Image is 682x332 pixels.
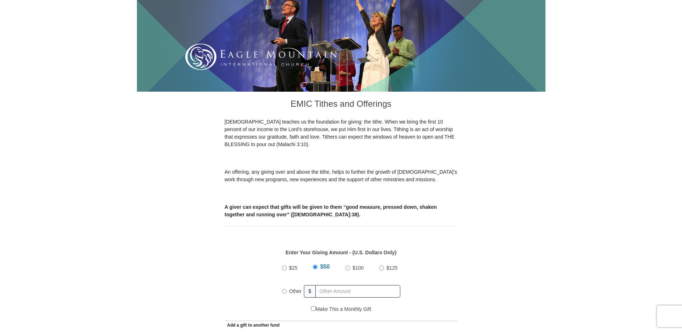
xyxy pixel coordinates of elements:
label: Make This a Monthly Gift [311,305,371,313]
span: $50 [320,264,330,270]
b: A giver can expect that gifts will be given to them “good measure, pressed down, shaken together ... [225,204,437,217]
p: [DEMOGRAPHIC_DATA] teaches us the foundation for giving: the tithe. When we bring the first 10 pe... [225,118,458,148]
span: Add a gift to another fund [225,323,280,328]
span: $125 [386,265,397,271]
span: $25 [289,265,297,271]
strong: Enter Your Giving Amount - (U.S. Dollars Only) [286,250,396,255]
span: $100 [353,265,364,271]
span: Other [289,288,302,294]
input: Other Amount [315,285,400,298]
span: $ [304,285,316,298]
p: An offering, any giving over and above the tithe, helps to further the growth of [DEMOGRAPHIC_DAT... [225,168,458,183]
input: Make This a Monthly Gift [311,306,316,311]
h3: EMIC Tithes and Offerings [225,92,458,118]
